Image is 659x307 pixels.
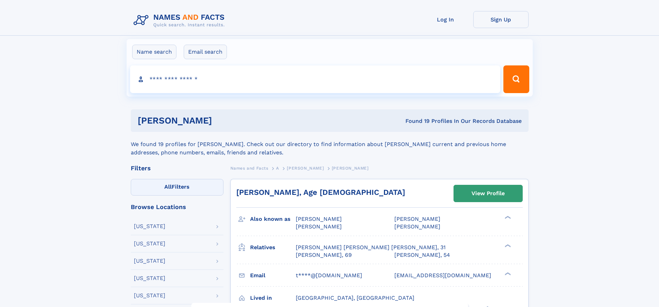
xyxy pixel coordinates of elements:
[287,164,324,172] a: [PERSON_NAME]
[250,242,296,253] h3: Relatives
[394,223,440,230] span: [PERSON_NAME]
[503,215,511,220] div: ❯
[503,65,529,93] button: Search Button
[236,188,405,197] a: [PERSON_NAME], Age [DEMOGRAPHIC_DATA]
[131,179,223,196] label: Filters
[296,216,342,222] span: [PERSON_NAME]
[250,292,296,304] h3: Lived in
[296,223,342,230] span: [PERSON_NAME]
[164,183,172,190] span: All
[134,258,165,264] div: [US_STATE]
[503,243,511,248] div: ❯
[472,186,505,201] div: View Profile
[296,251,352,259] a: [PERSON_NAME], 69
[503,271,511,276] div: ❯
[454,185,522,202] a: View Profile
[134,241,165,246] div: [US_STATE]
[296,295,414,301] span: [GEOGRAPHIC_DATA], [GEOGRAPHIC_DATA]
[230,164,268,172] a: Names and Facts
[250,270,296,281] h3: Email
[287,166,324,171] span: [PERSON_NAME]
[394,272,491,279] span: [EMAIL_ADDRESS][DOMAIN_NAME]
[332,166,369,171] span: [PERSON_NAME]
[134,293,165,298] div: [US_STATE]
[296,244,446,251] a: [PERSON_NAME] [PERSON_NAME] [PERSON_NAME], 31
[394,216,440,222] span: [PERSON_NAME]
[473,11,529,28] a: Sign Up
[131,204,223,210] div: Browse Locations
[276,166,279,171] span: A
[394,251,450,259] a: [PERSON_NAME], 54
[131,132,529,157] div: We found 19 profiles for [PERSON_NAME]. Check out our directory to find information about [PERSON...
[134,276,165,281] div: [US_STATE]
[309,117,522,125] div: Found 19 Profiles In Our Records Database
[138,116,309,125] h1: [PERSON_NAME]
[184,45,227,59] label: Email search
[132,45,176,59] label: Name search
[130,65,501,93] input: search input
[131,165,223,171] div: Filters
[418,11,473,28] a: Log In
[131,11,230,30] img: Logo Names and Facts
[250,213,296,225] h3: Also known as
[276,164,279,172] a: A
[134,224,165,229] div: [US_STATE]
